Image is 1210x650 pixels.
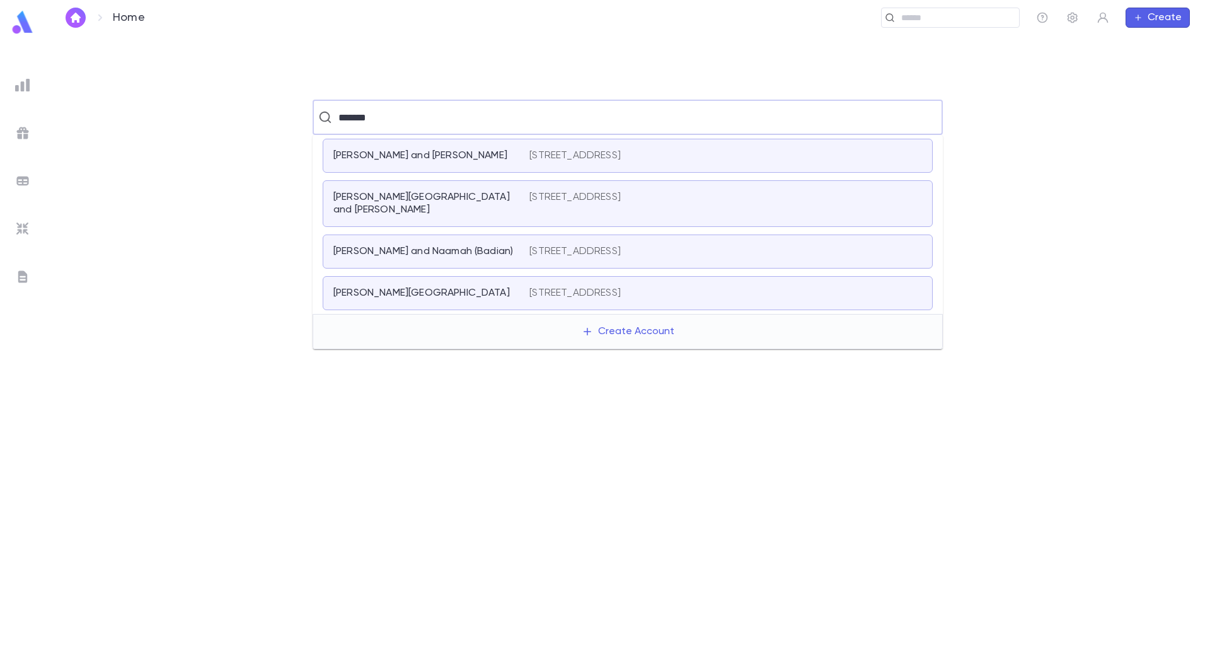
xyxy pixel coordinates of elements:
img: letters_grey.7941b92b52307dd3b8a917253454ce1c.svg [15,269,30,284]
p: [STREET_ADDRESS] [529,149,621,162]
img: campaigns_grey.99e729a5f7ee94e3726e6486bddda8f1.svg [15,125,30,141]
img: imports_grey.530a8a0e642e233f2baf0ef88e8c9fcb.svg [15,221,30,236]
button: Create Account [572,320,684,344]
img: reports_grey.c525e4749d1bce6a11f5fe2a8de1b229.svg [15,78,30,93]
p: Home [113,11,145,25]
img: batches_grey.339ca447c9d9533ef1741baa751efc33.svg [15,173,30,189]
img: home_white.a664292cf8c1dea59945f0da9f25487c.svg [68,13,83,23]
p: [STREET_ADDRESS] [529,191,621,204]
button: Create [1126,8,1190,28]
p: [PERSON_NAME][GEOGRAPHIC_DATA] [333,287,510,299]
img: logo [10,10,35,35]
p: [STREET_ADDRESS] [529,245,621,258]
p: [PERSON_NAME] and [PERSON_NAME] [333,149,507,162]
p: [PERSON_NAME][GEOGRAPHIC_DATA] and [PERSON_NAME] [333,191,514,216]
p: [STREET_ADDRESS] [529,287,621,299]
p: [PERSON_NAME] and Naamah (Badian) [333,245,513,258]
